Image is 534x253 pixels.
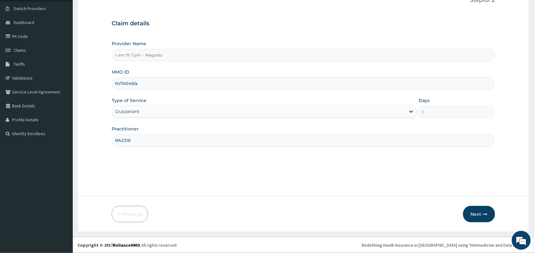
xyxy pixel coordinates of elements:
[112,69,129,75] label: HMO ID
[14,47,26,53] span: Claims
[104,3,119,18] div: Minimize live chat window
[463,206,495,222] button: Next
[112,97,146,104] label: Type of Service
[112,126,139,132] label: Practitioner
[419,97,430,104] label: Days
[14,6,46,11] span: Switch Providers
[78,242,141,248] strong: Copyright © 2017 .
[112,40,146,47] label: Provider Name
[14,20,34,25] span: Dashboard
[14,61,25,67] span: Tariffs
[33,35,106,44] div: Chat with us now
[73,237,534,253] footer: All rights reserved.
[37,80,87,143] span: We're online!
[112,77,495,90] input: Enter HMO ID
[3,172,121,195] textarea: Type your message and hit 'Enter'
[113,242,140,248] a: RelianceHMO
[362,242,529,248] div: Redefining Heath Insurance in [GEOGRAPHIC_DATA] using Telemedicine and Data Science!
[12,32,26,47] img: d_794563401_company_1708531726252_794563401
[112,20,495,27] h3: Claim details
[112,206,148,222] button: Previous
[112,134,495,147] input: Enter Name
